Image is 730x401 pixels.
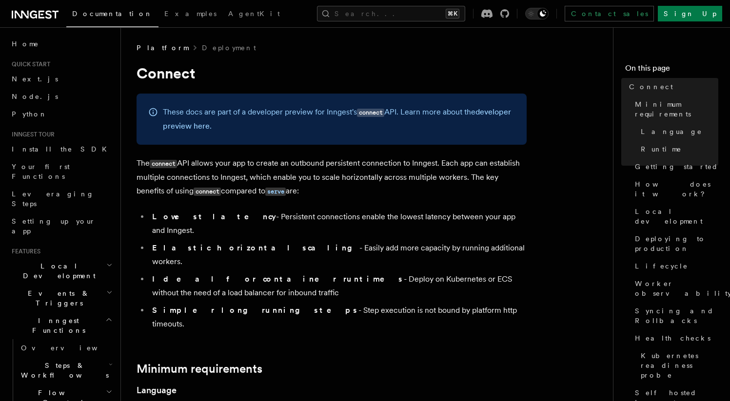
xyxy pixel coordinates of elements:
[228,10,280,18] span: AgentKit
[631,302,718,329] a: Syncing and Rollbacks
[202,43,256,53] a: Deployment
[152,212,276,221] strong: Lowest latency
[72,10,153,18] span: Documentation
[641,127,702,136] span: Language
[8,261,106,281] span: Local Development
[635,179,718,199] span: How does it work?
[317,6,465,21] button: Search...⌘K
[137,64,527,82] h1: Connect
[635,99,718,119] span: Minimum requirements
[446,9,459,19] kbd: ⌘K
[12,93,58,100] span: Node.js
[8,88,115,105] a: Node.js
[635,333,710,343] span: Health checks
[12,190,94,208] span: Leveraging Steps
[637,140,718,158] a: Runtime
[8,70,115,88] a: Next.js
[163,105,515,133] p: These docs are part of a developer preview for Inngest's API. Learn more about the .
[12,75,58,83] span: Next.js
[357,109,384,117] code: connect
[150,160,177,168] code: connect
[164,10,217,18] span: Examples
[8,312,115,339] button: Inngest Functions
[149,272,527,300] li: - Deploy on Kubernetes or ECS without the need of a load balancer for inbound traffic
[8,212,115,240] a: Setting up your app
[631,275,718,302] a: Worker observability
[631,95,718,123] a: Minimum requirements
[635,162,718,172] span: Getting started
[631,158,718,175] a: Getting started
[635,261,688,271] span: Lifecycle
[625,78,718,95] a: Connect
[635,234,718,253] span: Deploying to production
[8,131,55,138] span: Inngest tour
[8,140,115,158] a: Install the SDK
[625,62,718,78] h4: On this page
[149,241,527,268] li: - Easily add more capacity by running additional workers.
[12,145,113,153] span: Install the SDK
[8,288,106,308] span: Events & Triggers
[658,6,722,21] a: Sign Up
[152,306,358,315] strong: Simpler long running steps
[265,186,286,195] a: serve
[158,3,222,26] a: Examples
[641,144,682,154] span: Runtime
[149,304,527,331] li: - Step execution is not bound by platform http timeouts.
[222,3,286,26] a: AgentKit
[635,306,718,325] span: Syncing and Rollbacks
[149,210,527,237] li: - Persistent connections enable the lowest latency between your app and Inngest.
[8,158,115,185] a: Your first Functions
[12,110,47,118] span: Python
[8,60,50,68] span: Quick start
[66,3,158,27] a: Documentation
[152,243,359,252] strong: Elastic horizontal scaling
[12,39,39,49] span: Home
[17,339,115,357] a: Overview
[137,383,177,397] a: Language
[21,344,121,352] span: Overview
[8,316,105,335] span: Inngest Functions
[637,123,718,140] a: Language
[8,285,115,312] button: Events & Triggers
[12,163,70,180] span: Your first Functions
[137,362,262,376] a: Minimum requirements
[137,43,188,53] span: Platform
[152,274,404,284] strong: Ideal for container runtimes
[8,35,115,53] a: Home
[565,6,654,21] a: Contact sales
[17,361,109,380] span: Steps & Workflows
[137,156,527,198] p: The API allows your app to create an outbound persistent connection to Inngest. Each app can esta...
[265,188,286,196] code: serve
[629,82,673,92] span: Connect
[631,230,718,257] a: Deploying to production
[8,257,115,285] button: Local Development
[641,351,718,380] span: Kubernetes readiness probe
[637,347,718,384] a: Kubernetes readiness probe
[8,185,115,212] a: Leveraging Steps
[525,8,549,19] button: Toggle dark mode
[12,217,96,235] span: Setting up your app
[631,257,718,275] a: Lifecycle
[8,105,115,123] a: Python
[631,175,718,203] a: How does it work?
[17,357,115,384] button: Steps & Workflows
[631,203,718,230] a: Local development
[194,188,221,196] code: connect
[635,207,718,226] span: Local development
[8,248,40,255] span: Features
[631,329,718,347] a: Health checks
